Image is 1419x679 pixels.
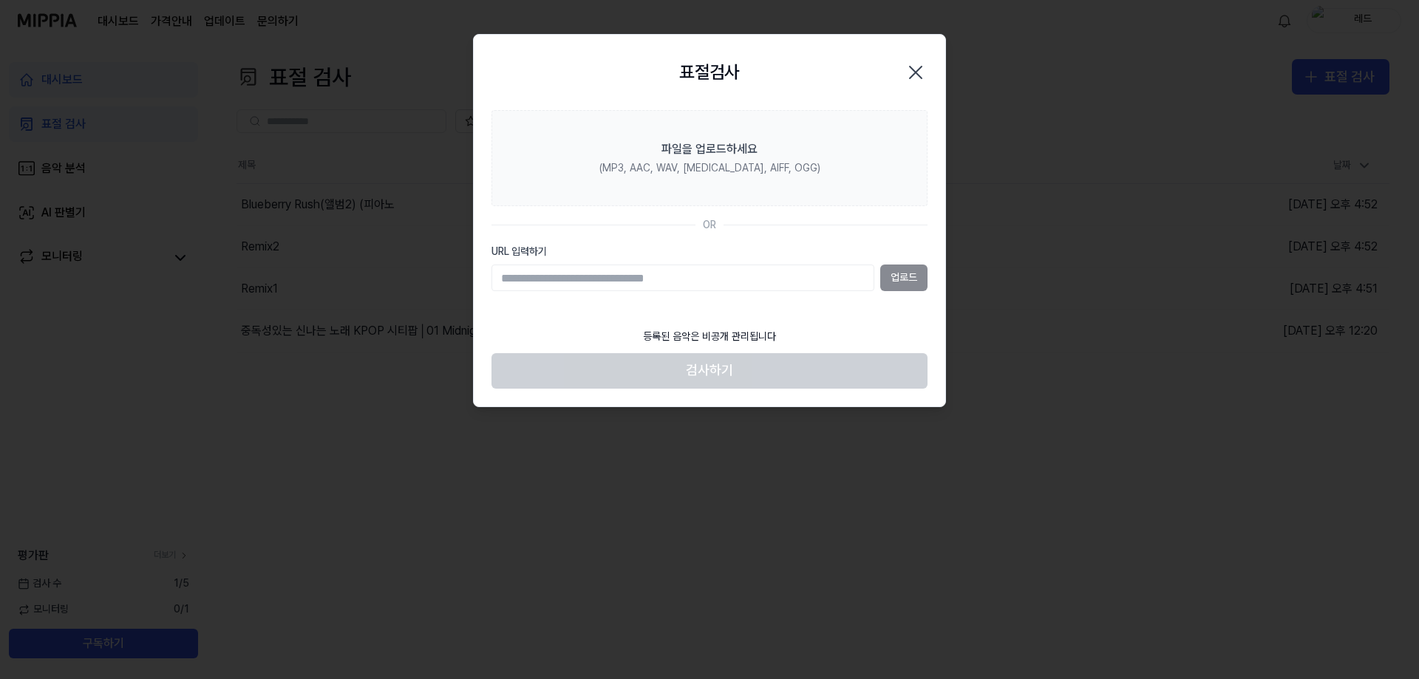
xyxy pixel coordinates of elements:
[634,321,785,353] div: 등록된 음악은 비공개 관리됩니다
[703,218,716,233] div: OR
[599,161,820,176] div: (MP3, AAC, WAV, [MEDICAL_DATA], AIFF, OGG)
[661,140,758,158] div: 파일을 업로드하세요
[679,58,740,86] h2: 표절검사
[491,245,928,259] label: URL 입력하기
